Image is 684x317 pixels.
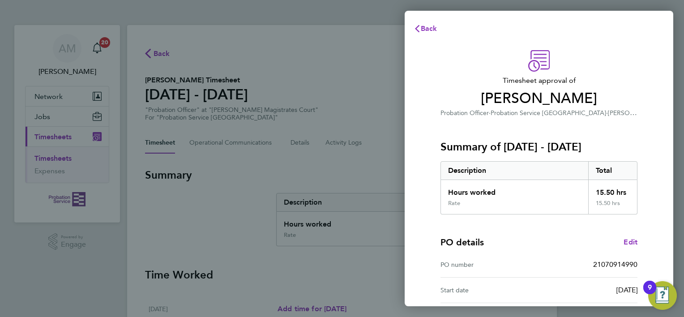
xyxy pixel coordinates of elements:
h3: Summary of [DATE] - [DATE] [440,140,637,154]
span: · [489,109,491,117]
div: Total [588,162,637,180]
span: Timesheet approval of [440,75,637,86]
div: 15.50 hrs [588,180,637,200]
div: Rate [448,200,460,207]
span: Edit [624,238,637,246]
div: [DATE] [539,285,637,296]
span: Back [421,24,437,33]
div: PO number [440,259,539,270]
span: Probation Officer [440,109,489,117]
a: Edit [624,237,637,248]
button: Back [405,20,446,38]
div: Start date [440,285,539,296]
span: · [606,109,608,117]
span: [PERSON_NAME] [440,90,637,107]
span: Probation Service [GEOGRAPHIC_DATA] [491,109,606,117]
div: 15.50 hrs [588,200,637,214]
h4: PO details [440,236,484,248]
div: Summary of 22 - 28 Sep 2025 [440,161,637,214]
button: Open Resource Center, 9 new notifications [648,281,677,310]
span: 21070914990 [593,260,637,269]
div: Description [441,162,588,180]
div: Hours worked [441,180,588,200]
div: 9 [648,287,652,299]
